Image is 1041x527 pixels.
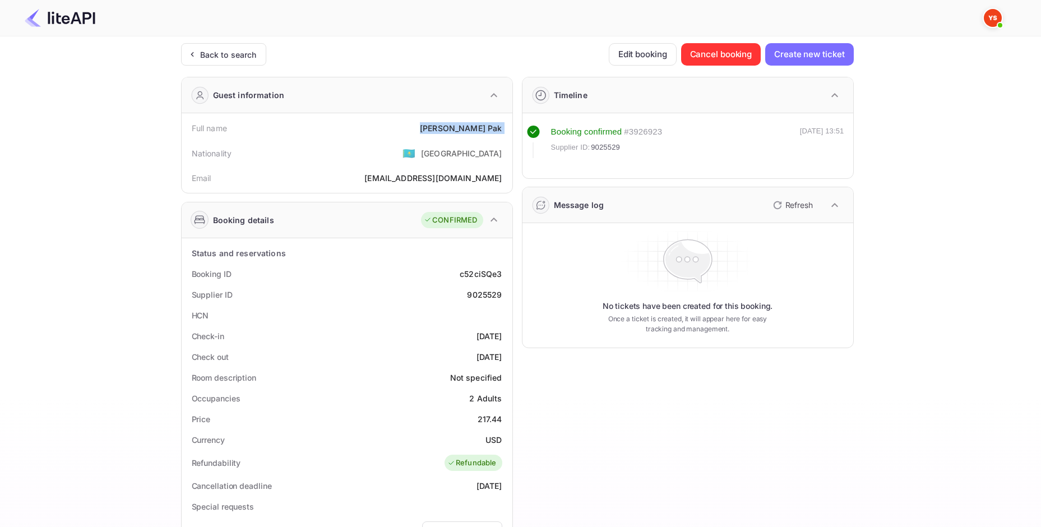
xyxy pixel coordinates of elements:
div: [DATE] [476,351,502,363]
div: Currency [192,434,225,446]
div: Booking ID [192,268,232,280]
button: Cancel booking [681,43,761,66]
div: # 3926923 [624,126,662,138]
div: Message log [554,199,604,211]
img: Yandex Support [984,9,1002,27]
div: 217.44 [478,413,502,425]
div: Nationality [192,147,232,159]
div: USD [485,434,502,446]
div: Room description [192,372,256,383]
div: [EMAIL_ADDRESS][DOMAIN_NAME] [364,172,502,184]
span: 9025529 [591,142,620,153]
div: Supplier ID [192,289,233,301]
div: 2 Adults [469,392,502,404]
button: Create new ticket [765,43,853,66]
p: Refresh [785,199,813,211]
div: [DATE] 13:51 [800,126,844,158]
div: HCN [192,309,209,321]
div: Refundable [447,457,497,469]
div: Status and reservations [192,247,286,259]
div: Back to search [200,49,257,61]
div: CONFIRMED [424,215,477,226]
div: Booking confirmed [551,126,622,138]
div: Email [192,172,211,184]
div: 9025529 [467,289,502,301]
div: [GEOGRAPHIC_DATA] [421,147,502,159]
div: [PERSON_NAME] Pak [420,122,502,134]
div: c52ciSQe3 [460,268,502,280]
div: Special requests [192,501,254,512]
div: Occupancies [192,392,240,404]
div: Refundability [192,457,241,469]
div: Price [192,413,211,425]
p: Once a ticket is created, it will appear here for easy tracking and management. [599,314,776,334]
span: Supplier ID: [551,142,590,153]
img: LiteAPI Logo [25,9,95,27]
div: [DATE] [476,330,502,342]
p: No tickets have been created for this booking. [603,301,773,312]
div: Booking details [213,214,274,226]
div: Check out [192,351,229,363]
div: Not specified [450,372,502,383]
div: Check-in [192,330,224,342]
div: Guest information [213,89,285,101]
span: United States [402,143,415,163]
div: Full name [192,122,227,134]
button: Edit booking [609,43,677,66]
div: [DATE] [476,480,502,492]
button: Refresh [766,196,817,214]
div: Cancellation deadline [192,480,272,492]
div: Timeline [554,89,587,101]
